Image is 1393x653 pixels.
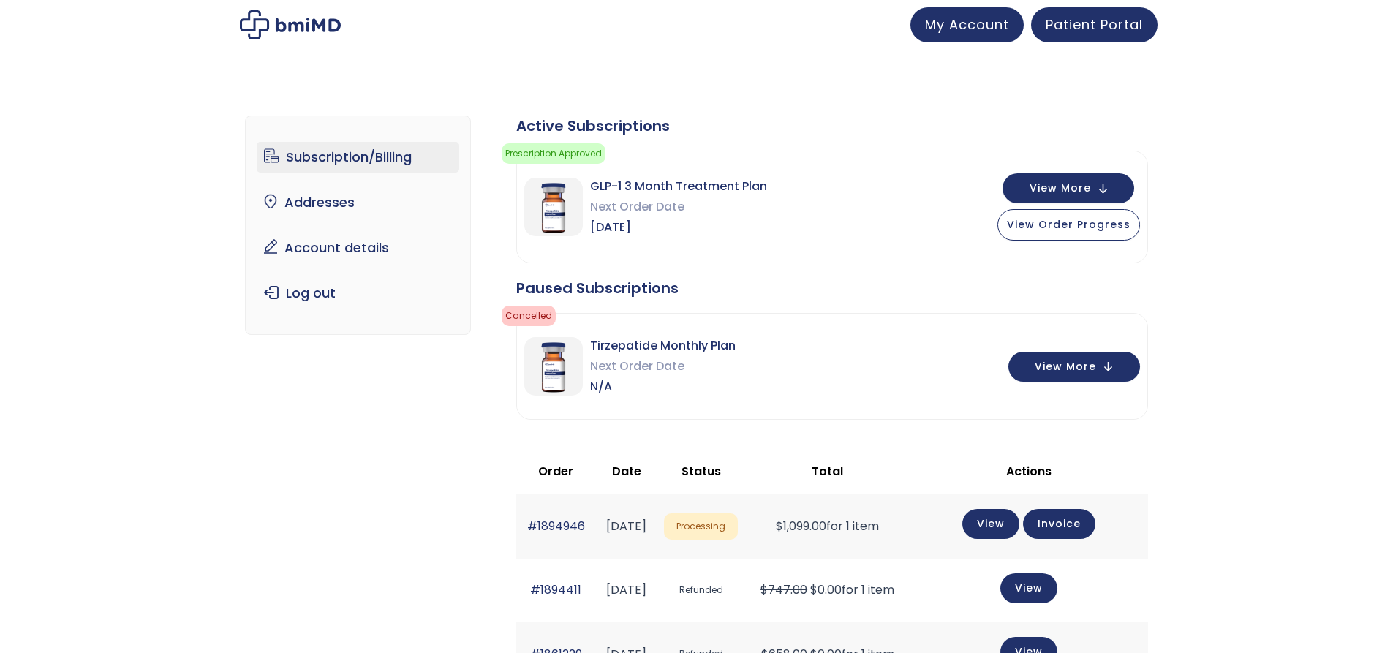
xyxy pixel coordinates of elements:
[776,518,826,535] span: 1,099.00
[590,197,767,217] span: Next Order Date
[1035,362,1096,371] span: View More
[530,581,581,598] a: #1894411
[527,518,585,535] a: #1894946
[1000,573,1057,603] a: View
[590,176,767,197] span: GLP-1 3 Month Treatment Plan
[664,513,738,540] span: Processing
[590,217,767,238] span: [DATE]
[760,581,807,598] del: $747.00
[664,577,738,604] span: Refunded
[1031,7,1158,42] a: Patient Portal
[257,233,459,263] a: Account details
[1006,463,1052,480] span: Actions
[538,463,573,480] span: Order
[962,509,1019,539] a: View
[524,337,583,396] img: Tirzepatide Monthly Plan
[606,518,646,535] time: [DATE]
[606,581,646,598] time: [DATE]
[810,581,842,598] span: 0.00
[1008,352,1140,382] button: View More
[245,116,471,335] nav: Account pages
[502,306,556,326] span: cancelled
[612,463,641,480] span: Date
[502,143,605,164] span: Prescription Approved
[776,518,783,535] span: $
[257,142,459,173] a: Subscription/Billing
[524,178,583,236] img: GLP-1 3 Month Treatment Plan
[745,494,910,558] td: for 1 item
[812,463,843,480] span: Total
[810,581,818,598] span: $
[910,7,1024,42] a: My Account
[1007,217,1130,232] span: View Order Progress
[590,377,736,397] span: N/A
[1023,509,1095,539] a: Invoice
[1046,15,1143,34] span: Patient Portal
[997,209,1140,241] button: View Order Progress
[516,116,1148,136] div: Active Subscriptions
[745,559,910,622] td: for 1 item
[516,278,1148,298] div: Paused Subscriptions
[240,10,341,39] img: My account
[590,336,736,356] span: Tirzepatide Monthly Plan
[1030,184,1091,193] span: View More
[682,463,721,480] span: Status
[1003,173,1134,203] button: View More
[590,356,736,377] span: Next Order Date
[925,15,1009,34] span: My Account
[257,187,459,218] a: Addresses
[257,278,459,309] a: Log out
